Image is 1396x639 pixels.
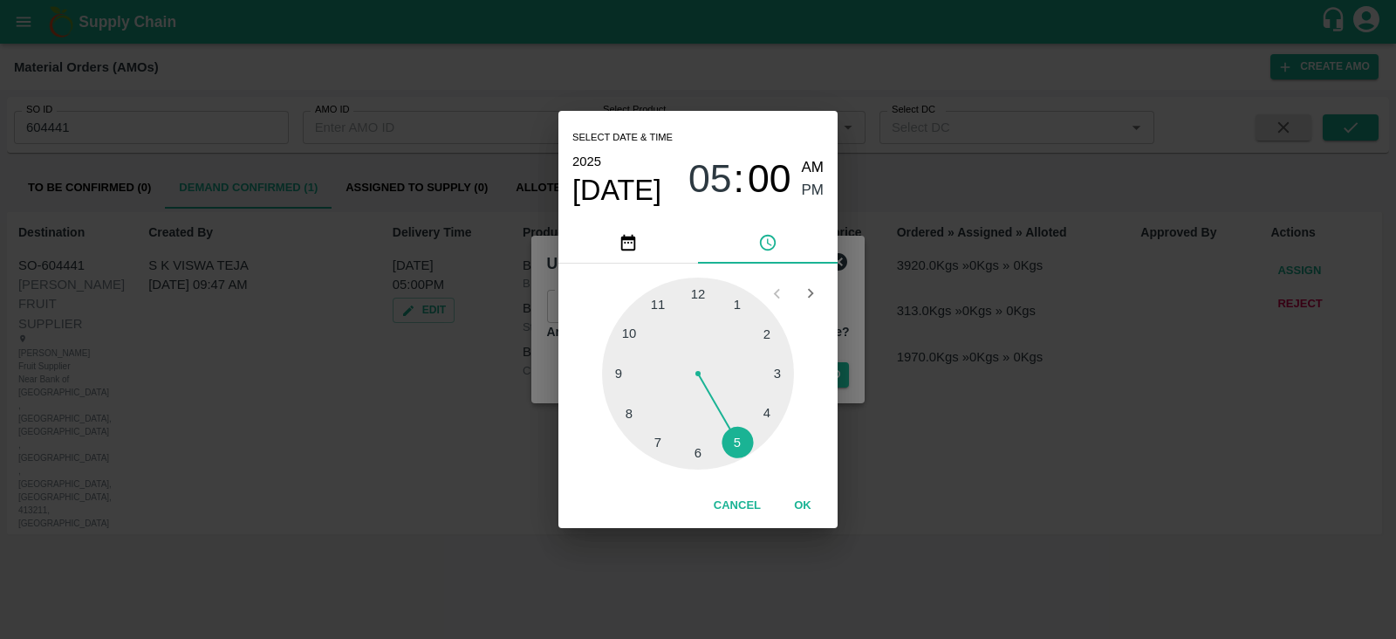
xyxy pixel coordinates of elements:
[572,125,673,151] span: Select date & time
[558,222,698,264] button: pick date
[698,222,838,264] button: pick time
[572,173,661,208] button: [DATE]
[707,491,768,521] button: Cancel
[748,156,791,203] button: 00
[775,491,831,521] button: OK
[572,150,601,173] button: 2025
[688,156,732,203] button: 05
[734,156,744,203] span: :
[794,277,827,310] button: Open next view
[802,179,825,203] button: PM
[802,156,825,180] button: AM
